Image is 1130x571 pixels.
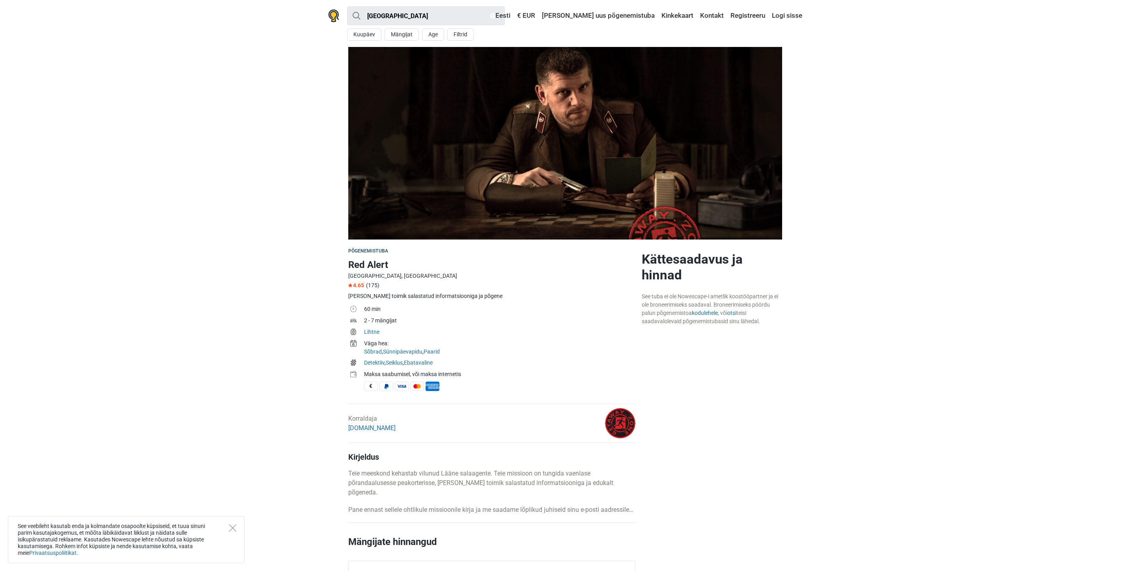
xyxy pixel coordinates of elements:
[348,272,635,280] div: [GEOGRAPHIC_DATA], [GEOGRAPHIC_DATA]
[328,9,339,22] img: Nowescape logo
[348,424,396,432] a: [DOMAIN_NAME]
[347,6,505,25] input: proovi “Tallinn”
[348,248,388,254] span: Põgenemistuba
[364,382,378,391] span: Sularaha
[348,283,352,287] img: Star
[364,329,379,335] a: Lihtne
[605,408,635,438] img: 45fbc6d3e05ebd93l.png
[29,550,77,556] a: Privaatsuspoliitikat
[348,414,396,433] div: Korraldaja
[364,358,635,369] td: , ,
[659,9,695,23] a: Kinkekaart
[395,382,409,391] span: Visa
[642,292,782,326] div: See tuba ei ole Nowescape-i ametlik koostööpartner ja ei ole broneerimiseks saadaval. Broneerimis...
[8,516,245,563] div: See veebileht kasutab enda ja kolmandate osapoolte küpsiseid, et tuua sinuni parim kasutajakogemu...
[383,348,422,355] a: Sünnipäevapidu
[422,28,444,41] button: Age
[385,28,419,41] button: Mängijat
[424,348,440,355] a: Paarid
[379,382,393,391] span: PayPal
[366,282,379,288] span: (175)
[348,292,635,300] div: [PERSON_NAME] toimik salastatud informatsiooniga ja põgene
[447,28,474,41] button: Filtrid
[488,9,512,23] a: Eesti
[364,348,382,355] a: Sõbrad
[348,258,635,272] h1: Red Alert
[348,469,635,497] p: Teie meeskond kehastab vilunud Lääne salaagente. Teie missioon on tungida vaenlase põrandaalusess...
[348,505,635,515] p: Pane ennast sellele ohtlikule missioonile kirja ja me saadame lõplikud juhiseid sinu e-posti aadr...
[490,13,495,19] img: Eesti
[404,359,433,366] a: Ebatavaline
[348,535,635,561] h2: Mängijate hinnangud
[540,9,657,23] a: [PERSON_NAME] uus põgenemistuba
[364,316,635,327] td: 2 - 7 mängijat
[410,382,424,391] span: MasterCard
[692,310,718,316] a: kodulehele
[348,47,782,240] img: Red Alert photo 1
[426,382,439,391] span: American Express
[364,304,635,316] td: 60 min
[347,28,381,41] button: Kuupäev
[727,310,736,316] a: otsi
[364,359,385,366] a: Detektiiv
[386,359,403,366] a: Seiklus
[770,9,802,23] a: Logi sisse
[364,370,635,378] div: Maksa saabumisel, või maksa internetis
[728,9,767,23] a: Registreeru
[698,9,726,23] a: Kontakt
[348,452,635,462] h4: Kirjeldus
[642,251,782,283] h2: Kättesaadavus ja hinnad
[515,9,537,23] a: € EUR
[364,339,635,348] div: Väga hea:
[229,524,236,532] button: Close
[364,339,635,358] td: , ,
[348,282,364,288] span: 4.65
